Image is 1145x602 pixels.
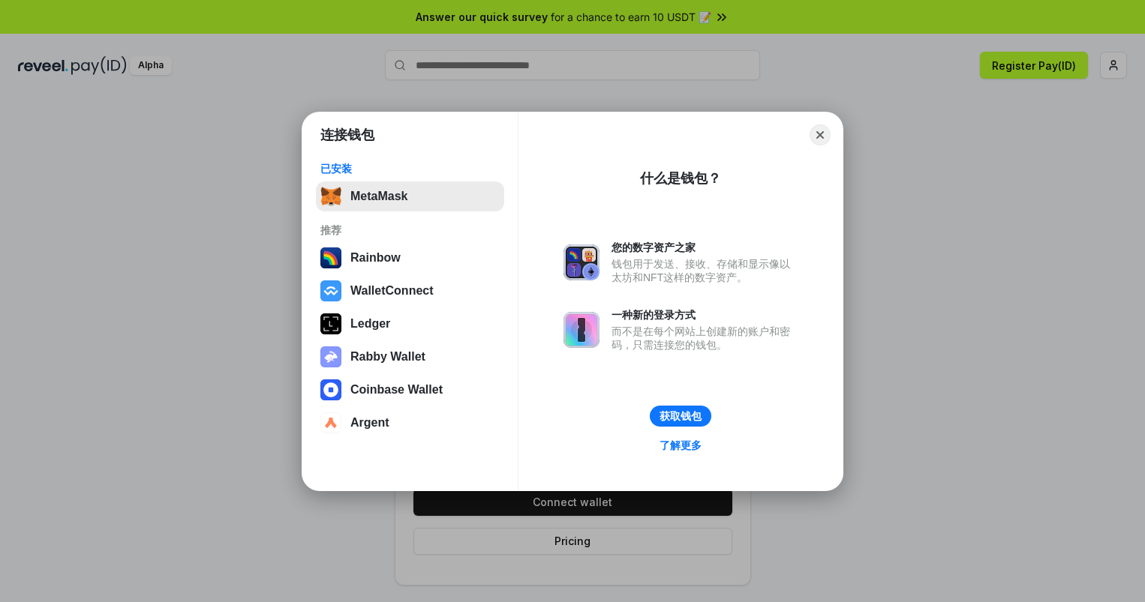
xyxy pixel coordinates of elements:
div: 钱包用于发送、接收、存储和显示像以太坊和NFT这样的数字资产。 [612,257,798,284]
div: 了解更多 [660,439,702,452]
button: Close [810,124,831,145]
button: Argent [316,408,504,438]
img: svg+xml,%3Csvg%20xmlns%3D%22http%3A%2F%2Fwww.w3.org%2F2000%2Fsvg%22%20fill%3D%22none%22%20viewBox... [563,312,600,348]
img: svg+xml,%3Csvg%20width%3D%2228%22%20height%3D%2228%22%20viewBox%3D%220%200%2028%2028%22%20fill%3D... [320,379,341,400]
div: Rabby Wallet [350,350,425,364]
img: svg+xml,%3Csvg%20width%3D%22120%22%20height%3D%22120%22%20viewBox%3D%220%200%20120%20120%22%20fil... [320,247,341,268]
img: svg+xml,%3Csvg%20fill%3D%22none%22%20height%3D%2233%22%20viewBox%3D%220%200%2035%2033%22%20width%... [320,186,341,207]
button: MetaMask [316,181,504,211]
button: Rabby Wallet [316,342,504,372]
div: 一种新的登录方式 [612,308,798,322]
a: 了解更多 [651,436,711,455]
div: 您的数字资产之家 [612,241,798,254]
div: 而不是在每个网站上创建新的账户和密码，只需连接您的钱包。 [612,325,798,352]
button: Ledger [316,309,504,339]
button: 获取钱包 [650,406,711,427]
div: 获取钱包 [660,409,702,423]
div: Rainbow [350,251,401,265]
img: svg+xml,%3Csvg%20width%3D%2228%22%20height%3D%2228%22%20viewBox%3D%220%200%2028%2028%22%20fill%3D... [320,412,341,433]
img: svg+xml,%3Csvg%20xmlns%3D%22http%3A%2F%2Fwww.w3.org%2F2000%2Fsvg%22%20fill%3D%22none%22%20viewBox... [563,244,600,280]
h1: 连接钱包 [320,126,374,144]
div: Coinbase Wallet [350,383,443,397]
div: 什么是钱包？ [640,169,721,187]
img: svg+xml,%3Csvg%20xmlns%3D%22http%3A%2F%2Fwww.w3.org%2F2000%2Fsvg%22%20fill%3D%22none%22%20viewBox... [320,346,341,367]
button: Rainbow [316,243,504,273]
button: Coinbase Wallet [316,375,504,405]
div: WalletConnect [350,284,434,298]
img: svg+xml,%3Csvg%20xmlns%3D%22http%3A%2F%2Fwww.w3.org%2F2000%2Fsvg%22%20width%3D%2228%22%20height%3... [320,313,341,334]
div: 已安装 [320,162,500,175]
button: WalletConnect [316,276,504,306]
div: MetaMask [350,190,407,203]
div: Ledger [350,317,390,331]
div: 推荐 [320,223,500,237]
img: svg+xml,%3Csvg%20width%3D%2228%22%20height%3D%2228%22%20viewBox%3D%220%200%2028%2028%22%20fill%3D... [320,280,341,301]
div: Argent [350,416,389,430]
